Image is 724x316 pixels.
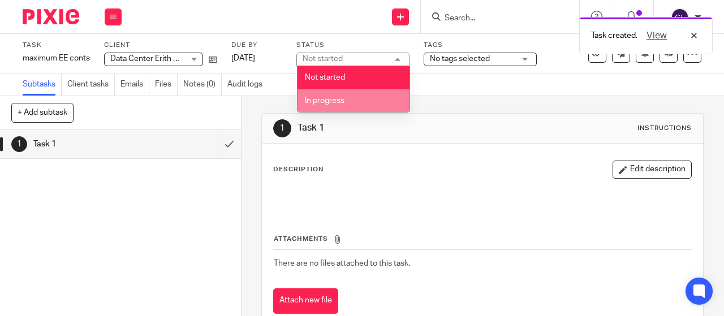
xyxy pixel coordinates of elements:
[274,259,410,267] span: There are no files attached to this task.
[305,97,344,105] span: In progress
[23,73,62,96] a: Subtasks
[227,73,268,96] a: Audit logs
[637,124,692,133] div: Instructions
[231,41,282,50] label: Due by
[23,53,90,64] div: maximum EE conts
[273,119,291,137] div: 1
[643,29,670,42] button: View
[296,41,410,50] label: Status
[23,41,90,50] label: Task
[273,165,324,174] p: Description
[273,288,338,314] button: Attach new file
[23,9,79,24] img: Pixie
[298,122,507,134] h1: Task 1
[11,136,27,152] div: 1
[303,55,343,63] div: Not started
[120,73,149,96] a: Emails
[67,73,115,96] a: Client tasks
[231,54,255,62] span: [DATE]
[274,236,328,242] span: Attachments
[11,103,74,122] button: + Add subtask
[110,55,185,63] span: Data Center Erith Ltd
[33,136,149,153] h1: Task 1
[591,30,637,41] p: Task created.
[104,41,217,50] label: Client
[155,73,178,96] a: Files
[305,73,345,81] span: Not started
[671,8,689,26] img: svg%3E
[183,73,222,96] a: Notes (0)
[430,55,490,63] span: No tags selected
[613,161,692,179] button: Edit description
